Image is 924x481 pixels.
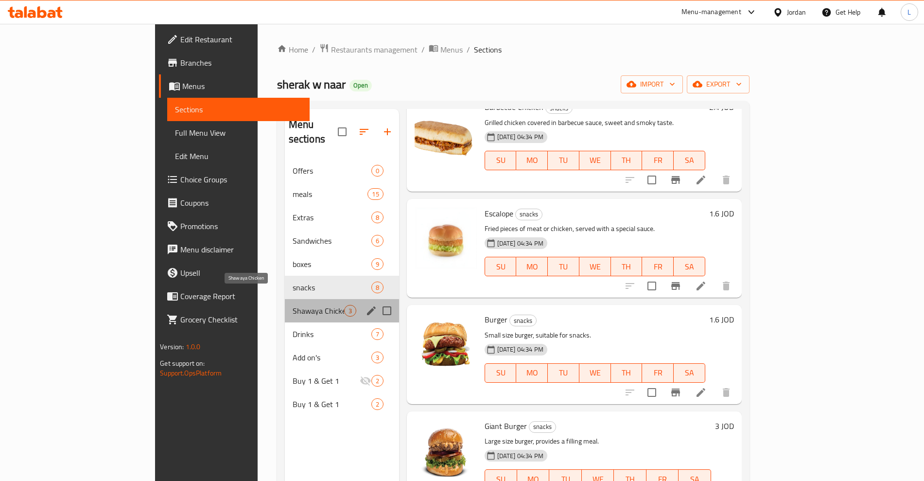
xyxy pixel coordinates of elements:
[485,223,705,235] p: Fried pieces of meat or chicken, served with a special sauce.
[485,206,513,221] span: Escalope
[489,153,513,167] span: SU
[371,212,384,223] div: items
[485,312,507,327] span: Burger
[548,363,579,383] button: TU
[615,153,639,167] span: TH
[293,305,344,317] span: Shawaya Chicken
[642,170,662,190] span: Select to update
[371,165,384,177] div: items
[552,260,575,274] span: TU
[293,235,371,247] span: Sandwiches
[520,153,544,167] span: MO
[285,346,399,369] div: Add on's3
[674,151,705,170] button: SA
[642,363,674,383] button: FR
[293,212,371,223] span: Extras
[709,313,734,326] h6: 1.6 JOD
[332,122,352,142] span: Select all sections
[646,153,670,167] span: FR
[285,206,399,229] div: Extras8
[349,81,372,89] span: Open
[186,340,201,353] span: 1.0.0
[548,257,579,276] button: TU
[167,144,309,168] a: Edit Menu
[293,188,368,200] div: meals
[372,353,383,362] span: 3
[180,244,301,255] span: Menu disclaimer
[467,44,470,55] li: /
[642,382,662,403] span: Select to update
[695,387,707,398] a: Edit menu item
[520,366,544,380] span: MO
[709,207,734,220] h6: 1.6 JOD
[646,260,670,274] span: FR
[611,257,643,276] button: TH
[159,261,309,285] a: Upsell
[372,283,383,292] span: 8
[331,44,418,55] span: Restaurants management
[415,207,477,269] img: Escalope
[175,127,301,139] span: Full Menu View
[493,239,547,248] span: [DATE] 04:34 PM
[159,191,309,214] a: Coupons
[529,421,556,433] div: snacks
[372,260,383,269] span: 9
[285,392,399,416] div: Buy 1 & Get 12
[371,328,384,340] div: items
[787,7,806,18] div: Jordan
[159,168,309,191] a: Choice Groups
[285,369,399,392] div: Buy 1 & Get 12
[293,328,371,340] span: Drinks
[709,100,734,114] h6: 2.4 JOD
[182,80,301,92] span: Menus
[345,306,356,316] span: 3
[372,330,383,339] span: 7
[180,34,301,45] span: Edit Restaurant
[715,419,734,433] h6: 3 JOD
[611,151,643,170] button: TH
[285,299,399,322] div: Shawaya Chicken3edit
[368,190,383,199] span: 15
[493,451,547,461] span: [DATE] 04:34 PM
[159,51,309,74] a: Branches
[372,400,383,409] span: 2
[277,43,750,56] nav: breadcrumb
[180,174,301,185] span: Choice Groups
[579,257,611,276] button: WE
[715,168,738,192] button: delete
[510,315,536,326] span: snacks
[372,213,383,222] span: 8
[642,151,674,170] button: FR
[159,285,309,308] a: Coverage Report
[695,78,742,90] span: export
[695,280,707,292] a: Edit menu item
[529,421,556,432] span: snacks
[421,44,425,55] li: /
[515,209,542,220] div: snacks
[642,276,662,296] span: Select to update
[293,282,371,293] span: snacks
[583,260,607,274] span: WE
[285,252,399,276] div: boxes9
[371,398,384,410] div: items
[493,132,547,142] span: [DATE] 04:34 PM
[367,188,383,200] div: items
[372,166,383,176] span: 0
[695,174,707,186] a: Edit menu item
[485,363,517,383] button: SU
[277,73,346,95] span: sherak w naar
[552,366,575,380] span: TU
[485,419,527,433] span: Giant Burger
[372,236,383,246] span: 6
[293,398,371,410] div: Buy 1 & Get 1
[293,165,371,177] div: Offers
[371,375,384,387] div: items
[180,57,301,69] span: Branches
[664,381,687,404] button: Branch-specific-item
[520,260,544,274] span: MO
[493,345,547,354] span: [DATE] 04:34 PM
[474,44,502,55] span: Sections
